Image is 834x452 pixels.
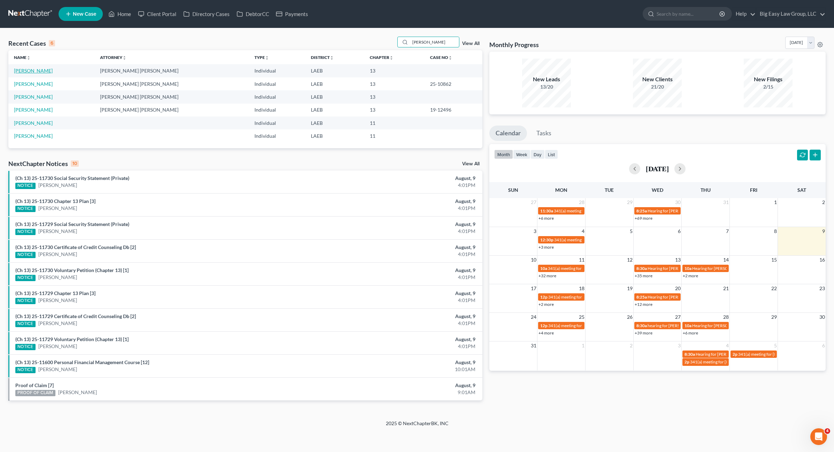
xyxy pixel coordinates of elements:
td: 19-12496 [424,104,482,116]
a: +2 more [683,273,698,278]
span: 2 [629,341,633,350]
td: 13 [364,64,424,77]
span: 341(a) meeting for [PERSON_NAME] [554,237,621,242]
button: week [513,150,530,159]
a: Client Portal [135,8,180,20]
span: 19 [626,284,633,293]
input: Search by name... [410,37,459,47]
div: August, 9 [327,359,475,366]
td: 13 [364,90,424,103]
div: August, 9 [327,175,475,182]
span: 30 [819,313,826,321]
span: 4 [581,227,585,235]
span: 30 [674,198,681,206]
h2: [DATE] [646,165,669,172]
td: Individual [249,104,305,116]
span: 25 [578,313,585,321]
td: Individual [249,116,305,129]
span: 16 [819,256,826,264]
a: [PERSON_NAME] [38,182,77,189]
span: 5 [629,227,633,235]
div: 4:01PM [327,251,475,258]
a: +6 more [683,330,698,336]
div: New Filings [744,75,793,83]
div: August, 9 [327,221,475,228]
span: 3 [677,341,681,350]
td: [PERSON_NAME] [PERSON_NAME] [94,77,249,90]
span: 22 [771,284,778,293]
span: 13 [674,256,681,264]
span: Hearing for [PERSON_NAME] [648,208,702,213]
a: [PERSON_NAME] [38,366,77,373]
span: 4 [825,428,830,434]
div: 6 [49,40,55,46]
div: 4:01PM [327,297,475,304]
i: unfold_more [122,56,127,60]
a: +32 more [538,273,556,278]
span: 6 [821,341,826,350]
a: Big Easy Law Group, LLC [756,8,825,20]
td: [PERSON_NAME] [PERSON_NAME] [94,90,249,103]
a: DebtorCC [233,8,273,20]
span: 1 [581,341,585,350]
span: 12:30p [540,237,553,242]
a: [PERSON_NAME] [38,343,77,350]
td: 11 [364,116,424,129]
span: New Case [73,12,96,17]
div: 4:01PM [327,205,475,212]
div: NOTICE [15,344,36,350]
span: 11:30a [540,208,553,213]
iframe: Intercom live chat [810,428,827,445]
td: LAEB [305,64,364,77]
a: +3 more [538,244,554,250]
div: August, 9 [327,382,475,389]
span: 341(a) meeting for [PERSON_NAME] [554,208,621,213]
a: +39 more [635,330,652,336]
div: 10:01AM [327,366,475,373]
div: August, 9 [327,290,475,297]
a: (Ch 13) 25-11730 Chapter 13 Plan [3] [15,198,95,204]
a: (Ch 13) 25-11729 Voluntary Petition (Chapter 13) [1] [15,336,129,342]
a: +69 more [635,216,652,221]
a: [PERSON_NAME] [14,94,53,100]
i: unfold_more [265,56,269,60]
span: Hearing for [PERSON_NAME] [692,266,747,271]
a: Calendar [489,126,527,141]
button: month [494,150,513,159]
td: [PERSON_NAME] [PERSON_NAME] [94,104,249,116]
a: [PERSON_NAME] [14,81,53,87]
div: NOTICE [15,298,36,304]
span: 23 [819,284,826,293]
a: [PERSON_NAME] [38,205,77,212]
td: 25-10862 [424,77,482,90]
a: Help [732,8,756,20]
div: NOTICE [15,206,36,212]
span: 7 [725,227,729,235]
span: Wed [652,187,663,193]
span: 17 [530,284,537,293]
span: Sun [508,187,518,193]
span: 2p [684,359,689,364]
a: [PERSON_NAME] [38,274,77,281]
div: NOTICE [15,321,36,327]
div: August, 9 [327,198,475,205]
span: 10a [684,266,691,271]
span: 2p [733,352,737,357]
span: 10a [540,266,547,271]
a: Proof of Claim [7] [15,382,54,388]
a: Attorneyunfold_more [100,55,127,60]
td: 13 [364,104,424,116]
span: 12p [540,323,548,328]
a: (Ch 13) 25-11730 Certificate of Credit Counseling Db [2] [15,244,136,250]
td: LAEB [305,116,364,129]
div: NOTICE [15,183,36,189]
span: Tue [605,187,614,193]
div: August, 9 [327,244,475,251]
div: 4:01PM [327,320,475,327]
div: 4:01PM [327,228,475,235]
a: (Ch 13) 25-11730 Social Security Statement (Private) [15,175,129,181]
span: 15 [771,256,778,264]
div: 21/20 [633,83,682,90]
span: 29 [771,313,778,321]
td: Individual [249,129,305,142]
